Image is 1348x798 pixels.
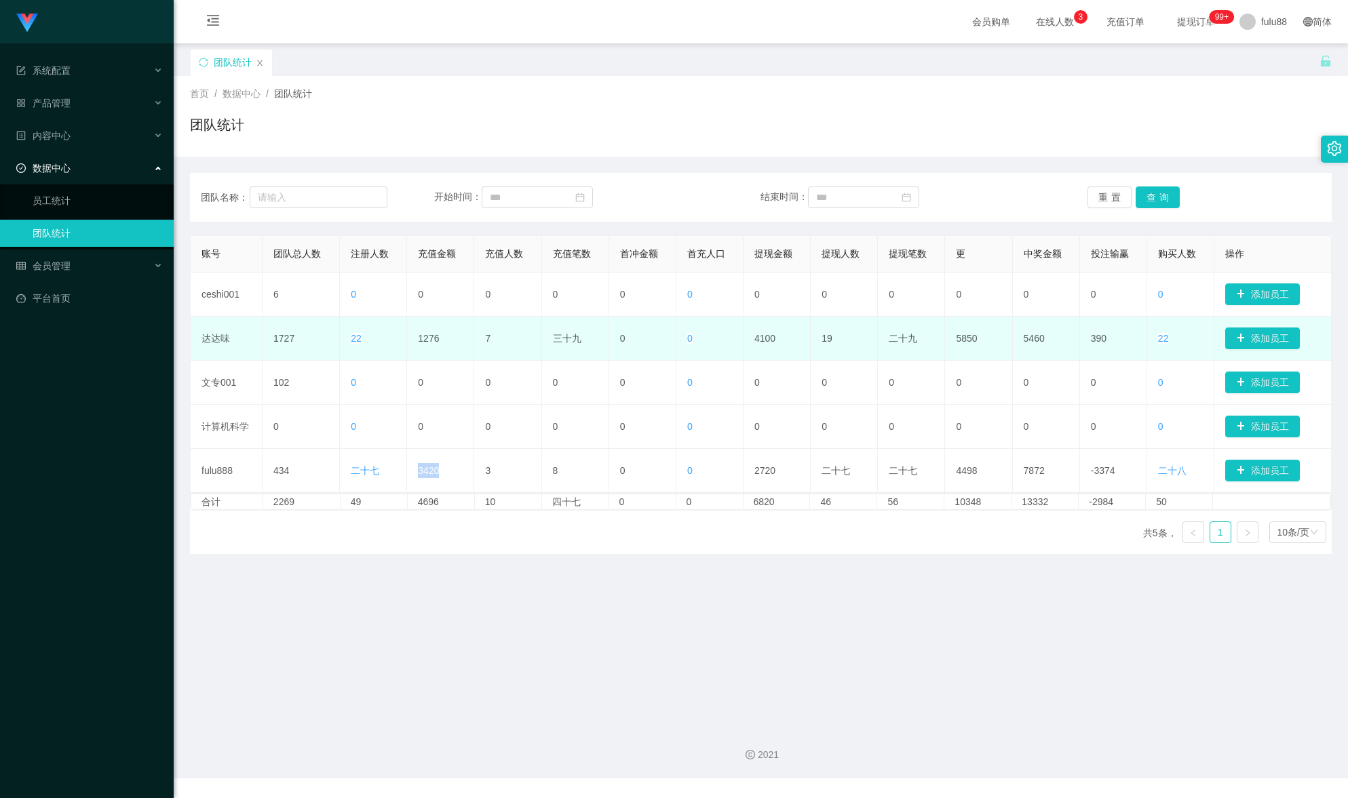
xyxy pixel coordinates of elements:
font: 0 [418,289,423,300]
button: 重置 [1087,186,1132,208]
font: 46 [820,496,831,507]
font: 0 [620,377,625,388]
sup: 3 [1074,10,1087,24]
font: 0 [754,289,760,300]
font: 提现笔数 [889,248,927,259]
font: 共5条， [1143,527,1177,538]
font: 1 [1218,527,1223,538]
font: 产品管理 [33,98,71,108]
font: 0 [1024,377,1029,388]
font: 0 [620,465,625,476]
font: 3420 [418,465,439,476]
font: fulu888 [201,465,233,476]
font: 0 [687,496,692,507]
font: 充值订单 [1106,16,1144,27]
font: 数据中心 [223,88,261,99]
font: 二十九 [889,333,917,344]
font: 0 [956,421,961,432]
font: 数据中心 [33,163,71,174]
font: 0 [553,289,558,300]
font: 首冲金额 [620,248,658,259]
font: 99+ [1215,12,1229,22]
font: 二十七 [889,465,917,476]
font: 4498 [956,465,977,476]
font: 13332 [1022,496,1048,507]
font: 团队总人数 [273,248,321,259]
button: 图标: 加号添加员工 [1225,372,1300,393]
font: 内容中心 [33,130,71,141]
font: 0 [687,465,693,476]
font: 10条/页 [1277,527,1309,538]
i: 图标： 解锁 [1320,55,1332,67]
font: 四十七 [552,496,581,507]
font: 更 [956,248,965,259]
font: 0 [687,377,693,388]
i: 图标： 表格 [16,66,26,75]
font: 0 [956,377,961,388]
font: 0 [553,377,558,388]
font: 49 [351,496,362,507]
font: 0 [889,377,894,388]
font: -2984 [1089,496,1113,507]
font: 0 [1024,289,1029,300]
font: 会员管理 [33,260,71,271]
font: 二十七 [822,465,850,476]
font: 团队统计 [274,88,312,99]
i: 图标： 左 [1189,529,1197,537]
font: 达达味 [201,333,230,344]
a: 图标：仪表板平台首页 [16,285,163,312]
font: 0 [273,421,279,432]
i: 图标: appstore-o [16,98,26,108]
font: fulu88 [1261,16,1287,27]
font: 0 [889,289,894,300]
i: 图标：同步 [199,58,208,67]
font: / [266,88,269,99]
font: 0 [822,289,827,300]
font: 简体 [1313,16,1332,27]
font: 0 [485,377,490,388]
font: 投注输赢 [1091,248,1129,259]
font: 团队统计 [190,117,244,132]
i: 图标： 表格 [16,261,26,271]
font: 0 [418,421,423,432]
button: 图标: 加号添加员工 [1225,416,1300,437]
font: 7 [485,333,490,344]
font: 390 [1091,333,1106,344]
font: 首页 [190,88,209,99]
button: 查询 [1136,186,1180,208]
font: 三十九 [553,333,581,344]
font: 22 [351,333,362,344]
font: 10 [485,496,496,507]
font: 0 [351,289,356,300]
i: 图标：设置 [1327,141,1342,156]
font: 3 [1079,12,1083,22]
i: 图标: 全球 [1303,17,1313,26]
font: 0 [351,421,356,432]
font: 0 [1158,377,1163,388]
button: 图标: 加号添加员工 [1225,283,1300,305]
i: 图标： 下 [1310,528,1318,538]
font: 10348 [955,496,981,507]
font: 合计 [201,496,220,507]
button: 图标: 加号添加员工 [1225,460,1300,481]
a: 员工统计 [33,187,163,214]
font: 文专001 [201,377,236,388]
font: 开始时间： [434,191,482,202]
li: 上一页 [1182,521,1204,543]
font: 0 [956,289,961,300]
font: 2269 [273,496,294,507]
font: 0 [822,377,827,388]
font: 50 [1156,496,1167,507]
font: 5460 [1024,333,1045,344]
font: 6 [273,289,279,300]
font: 22 [1158,333,1169,344]
font: 购买人数 [1158,248,1196,259]
font: -3374 [1091,465,1115,476]
a: 团队统计 [33,220,163,247]
i: 图标：版权 [746,750,755,759]
font: 注册人数 [351,248,389,259]
font: 0 [620,421,625,432]
font: 0 [485,289,490,300]
font: 在线人数 [1036,16,1074,27]
font: 3 [485,465,490,476]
